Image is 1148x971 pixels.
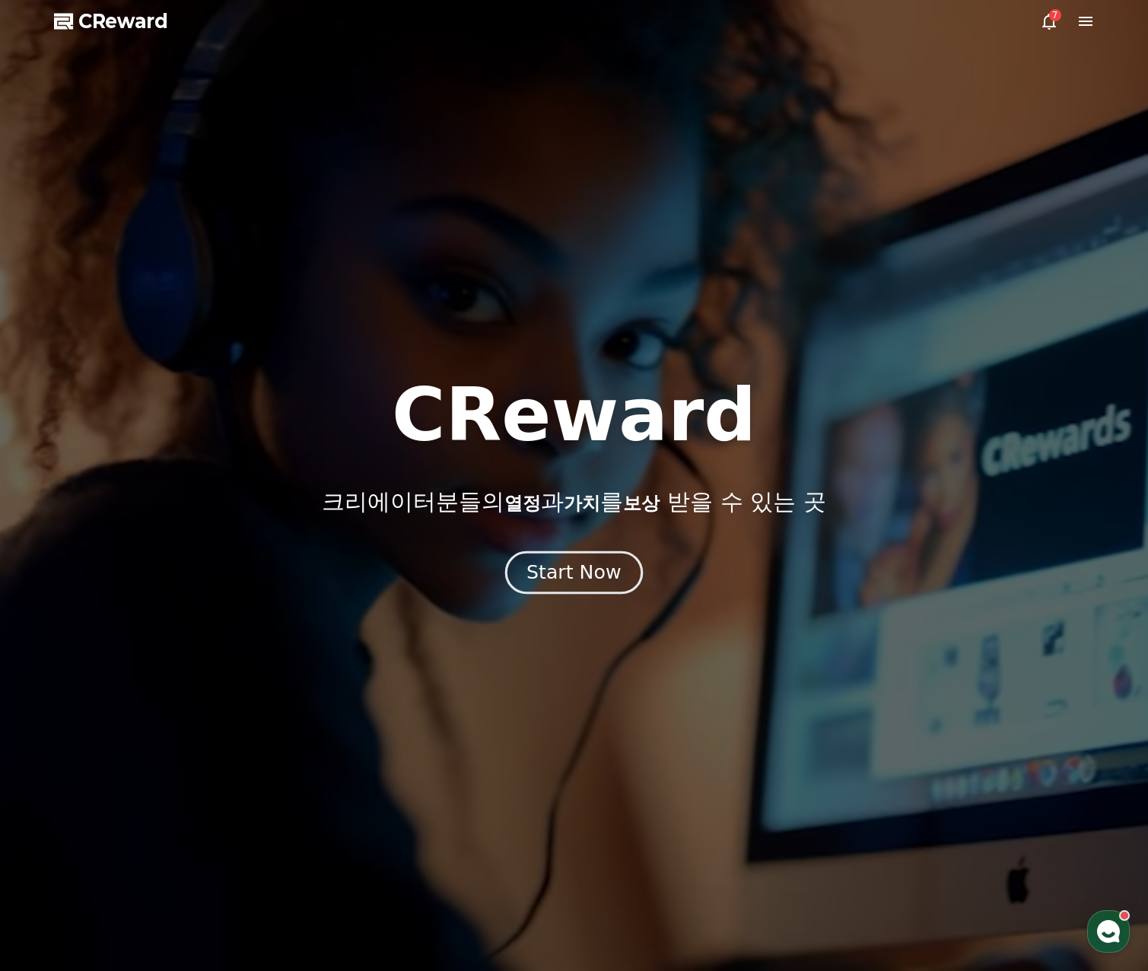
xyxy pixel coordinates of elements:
[54,9,168,33] a: CReward
[508,567,640,582] a: Start Now
[564,493,600,514] span: 가치
[78,9,168,33] span: CReward
[235,505,253,517] span: 설정
[392,379,756,452] h1: CReward
[196,482,292,520] a: 설정
[505,551,643,594] button: Start Now
[1049,9,1061,21] div: 7
[1040,12,1058,30] a: 7
[322,488,825,516] p: 크리에이터분들의 과 를 받을 수 있는 곳
[526,560,621,585] div: Start Now
[139,506,157,518] span: 대화
[100,482,196,520] a: 대화
[504,493,541,514] span: 열정
[48,505,57,517] span: 홈
[5,482,100,520] a: 홈
[623,493,660,514] span: 보상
